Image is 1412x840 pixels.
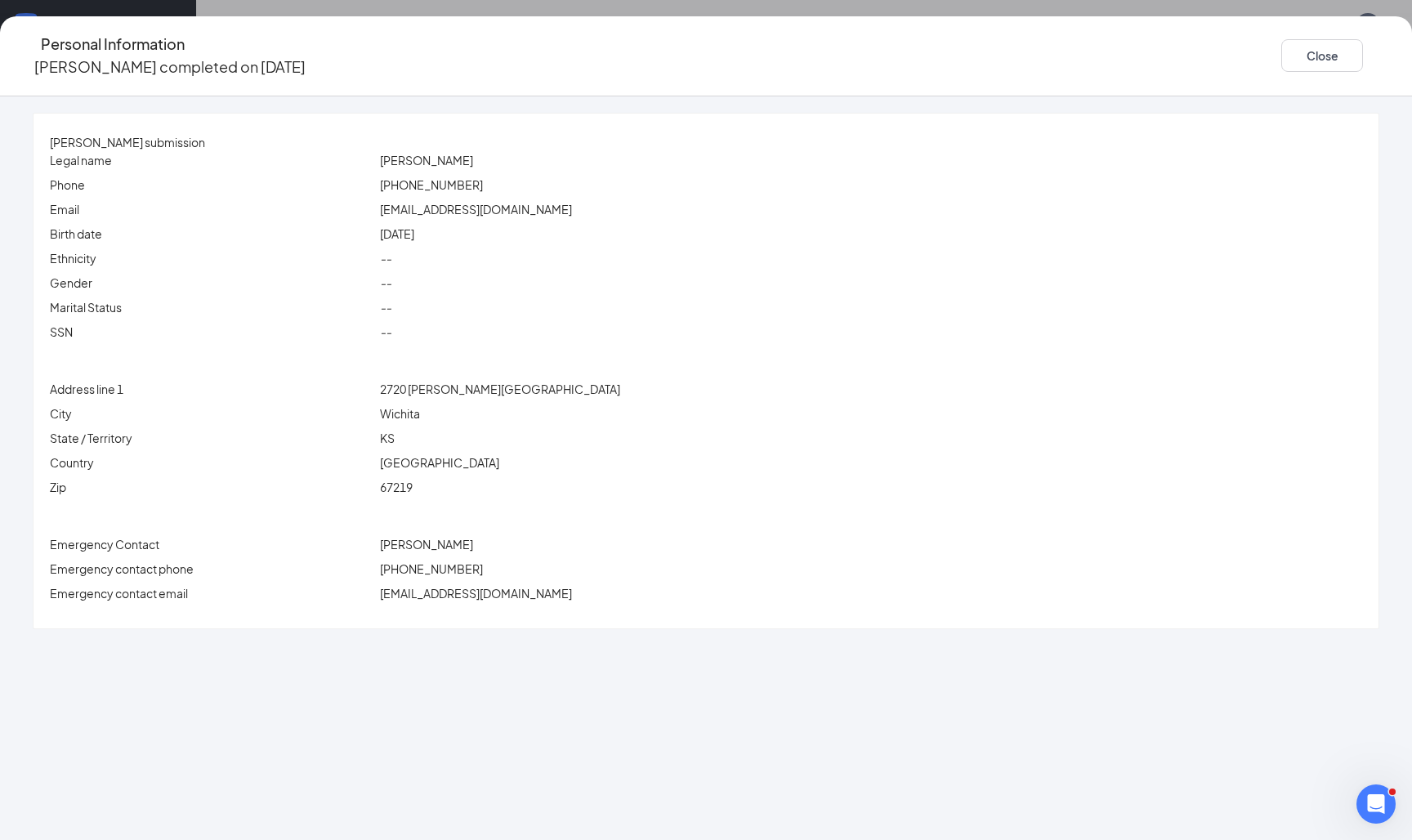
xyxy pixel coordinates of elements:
[50,404,373,422] p: City
[50,225,373,243] p: Birth date
[380,300,391,315] span: --
[50,429,373,447] p: State / Territory
[380,226,414,241] span: [DATE]
[41,33,185,56] h4: Personal Information
[50,323,373,341] p: SSN
[380,537,473,552] span: [PERSON_NAME]
[50,560,373,578] p: Emergency contact phone
[380,275,391,290] span: --
[380,251,391,266] span: --
[50,380,373,398] p: Address line 1
[50,454,373,471] p: Country
[380,480,413,494] span: 67219
[380,586,572,601] span: [EMAIL_ADDRESS][DOMAIN_NAME]
[50,135,205,150] span: [PERSON_NAME] submission
[50,151,373,169] p: Legal name
[50,249,373,267] p: Ethnicity
[1281,39,1363,72] button: Close
[380,202,572,217] span: [EMAIL_ADDRESS][DOMAIN_NAME]
[380,382,620,396] span: 2720 [PERSON_NAME][GEOGRAPHIC_DATA]
[380,406,420,421] span: Wichita
[380,177,483,192] span: [PHONE_NUMBER]
[50,478,373,496] p: Zip
[50,200,373,218] p: Email
[50,298,373,316] p: Marital Status
[50,176,373,194] p: Phone
[1356,784,1396,824] iframe: Intercom live chat
[50,535,373,553] p: Emergency Contact
[34,56,306,78] p: [PERSON_NAME] completed on [DATE]
[380,455,499,470] span: [GEOGRAPHIC_DATA]
[380,561,483,576] span: [PHONE_NUMBER]
[380,431,395,445] span: KS
[380,153,473,168] span: [PERSON_NAME]
[50,584,373,602] p: Emergency contact email
[380,324,391,339] span: --
[50,274,373,292] p: Gender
